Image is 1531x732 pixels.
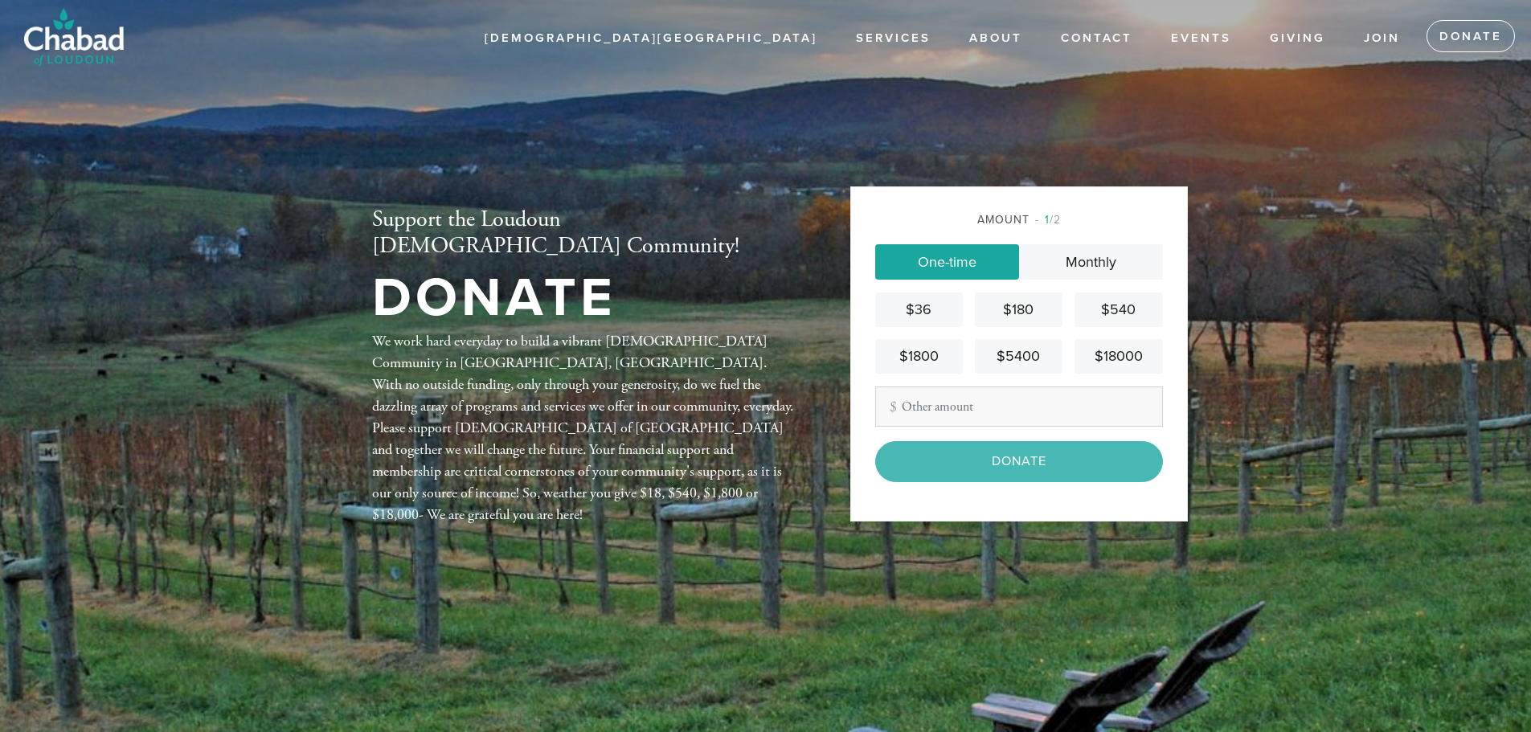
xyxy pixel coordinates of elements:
a: $180 [975,292,1062,327]
a: Services [844,23,943,54]
a: $1800 [875,339,963,374]
h1: DONATE [372,272,798,325]
div: $1800 [882,346,956,367]
a: About [957,23,1034,54]
div: $5400 [981,346,1056,367]
div: We work hard everyday to build a vibrant [DEMOGRAPHIC_DATA] Community in [GEOGRAPHIC_DATA], [GEOG... [372,330,798,525]
div: Amount [875,211,1163,228]
a: $5400 [975,339,1062,374]
a: Contact [1049,23,1144,54]
span: 1 [1045,213,1050,227]
a: $18000 [1075,339,1162,374]
a: Events [1159,23,1243,54]
a: Giving [1258,23,1337,54]
span: /2 [1035,213,1061,227]
a: Monthly [1019,244,1163,280]
a: Donate [1427,20,1515,52]
div: $36 [882,299,956,321]
img: Artboard%202_0.png [24,8,124,66]
a: $36 [875,292,963,327]
input: Other amount [875,386,1163,427]
div: $18000 [1081,346,1156,367]
div: $540 [1081,299,1156,321]
a: JOIN [1352,23,1412,54]
div: $180 [981,299,1056,321]
a: One-time [875,244,1019,280]
a: $540 [1075,292,1162,327]
a: [DEMOGRAPHIC_DATA][GEOGRAPHIC_DATA] [473,23,829,54]
h2: Support the Loudoun [DEMOGRAPHIC_DATA] Community! [372,207,798,260]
